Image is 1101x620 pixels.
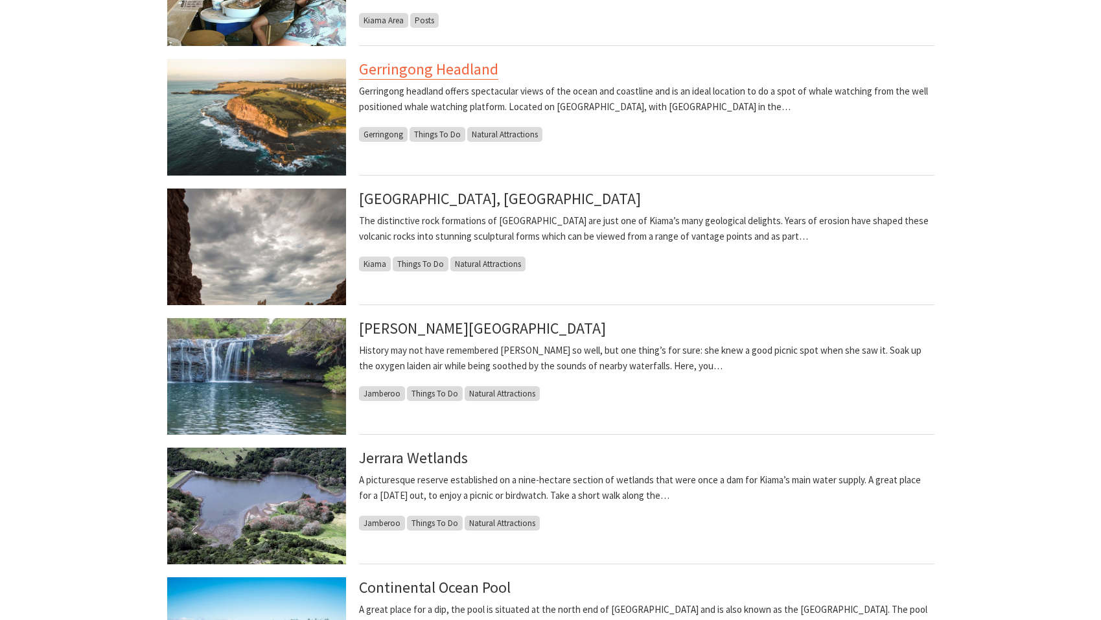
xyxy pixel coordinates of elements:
p: Gerringong headland offers spectacular views of the ocean and coastline and is an ideal location ... [359,84,934,115]
span: Natural Attractions [467,127,542,142]
a: [GEOGRAPHIC_DATA], [GEOGRAPHIC_DATA] [359,189,641,209]
a: [PERSON_NAME][GEOGRAPHIC_DATA] [359,318,606,338]
span: Natural Attractions [465,386,540,401]
img: Nellies Glen waterfall, Budderoo National Park. Photo credit: Michael Van Ewijk © DPIE [167,318,346,435]
img: Gerringong Headland [167,59,346,176]
p: The distinctive rock formations of [GEOGRAPHIC_DATA] are just one of Kiama’s many geological deli... [359,213,934,244]
a: Jerrara Wetlands [359,448,468,468]
a: Gerringong Headland [359,59,498,80]
img: Spectacular Cathedral Rocks [167,189,346,305]
p: History may not have remembered [PERSON_NAME] so well, but one thing’s for sure: she knew a good ... [359,343,934,374]
span: Kiama Area [359,13,408,28]
span: Natural Attractions [465,516,540,531]
img: Jerrara Dam [167,448,346,564]
span: Things To Do [407,516,463,531]
span: Things To Do [393,257,448,271]
a: Continental Ocean Pool [359,577,511,597]
span: Jamberoo [359,516,405,531]
span: Things To Do [407,386,463,401]
span: Gerringong [359,127,408,142]
span: Jamberoo [359,386,405,401]
span: Posts [410,13,439,28]
span: Kiama [359,257,391,271]
p: A picturesque reserve established on a nine-hectare section of wetlands that were once a dam for ... [359,472,934,503]
span: Natural Attractions [450,257,526,271]
span: Things To Do [410,127,465,142]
